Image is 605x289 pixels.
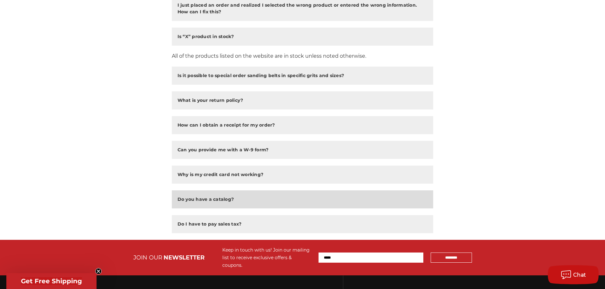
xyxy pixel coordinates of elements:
[178,97,243,104] h2: What is your return policy?
[164,254,205,261] span: NEWSLETTER
[178,171,264,178] h2: Why is my credit card not working?
[172,141,434,159] button: Can you provide me with a W-9 form?
[172,28,434,46] button: Is “X” product in stock?
[172,116,434,134] button: How can I obtain a receipt for my order?
[172,52,434,60] p: All of the products listed on the website are in stock unless noted otherwise.
[548,265,599,284] button: Chat
[178,2,428,15] h2: I just placed an order and realized I selected the wrong product or entered the wrong information...
[172,215,434,233] button: Do I have to pay sales tax?
[172,67,434,85] button: Is it possible to special order sanding belts in specific grits and sizes?
[95,268,102,274] button: Close teaser
[172,166,434,184] button: Why is my credit card not working?
[21,277,82,285] span: Get Free Shipping
[178,221,242,227] h2: Do I have to pay sales tax?
[178,196,234,203] h2: Do you have a catalog?
[172,190,434,208] button: Do you have a catalog?
[178,147,269,153] h2: Can you provide me with a W-9 form?
[178,72,344,79] h2: Is it possible to special order sanding belts in specific grits and sizes?
[172,91,434,109] button: What is your return policy?
[178,122,275,128] h2: How can I obtain a receipt for my order?
[222,246,312,269] div: Keep in touch with us! Join our mailing list to receive exclusive offers & coupons.
[6,273,97,289] div: Get Free ShippingClose teaser
[178,33,234,40] h2: Is “X” product in stock?
[133,254,162,261] span: JOIN OUR
[573,272,586,278] span: Chat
